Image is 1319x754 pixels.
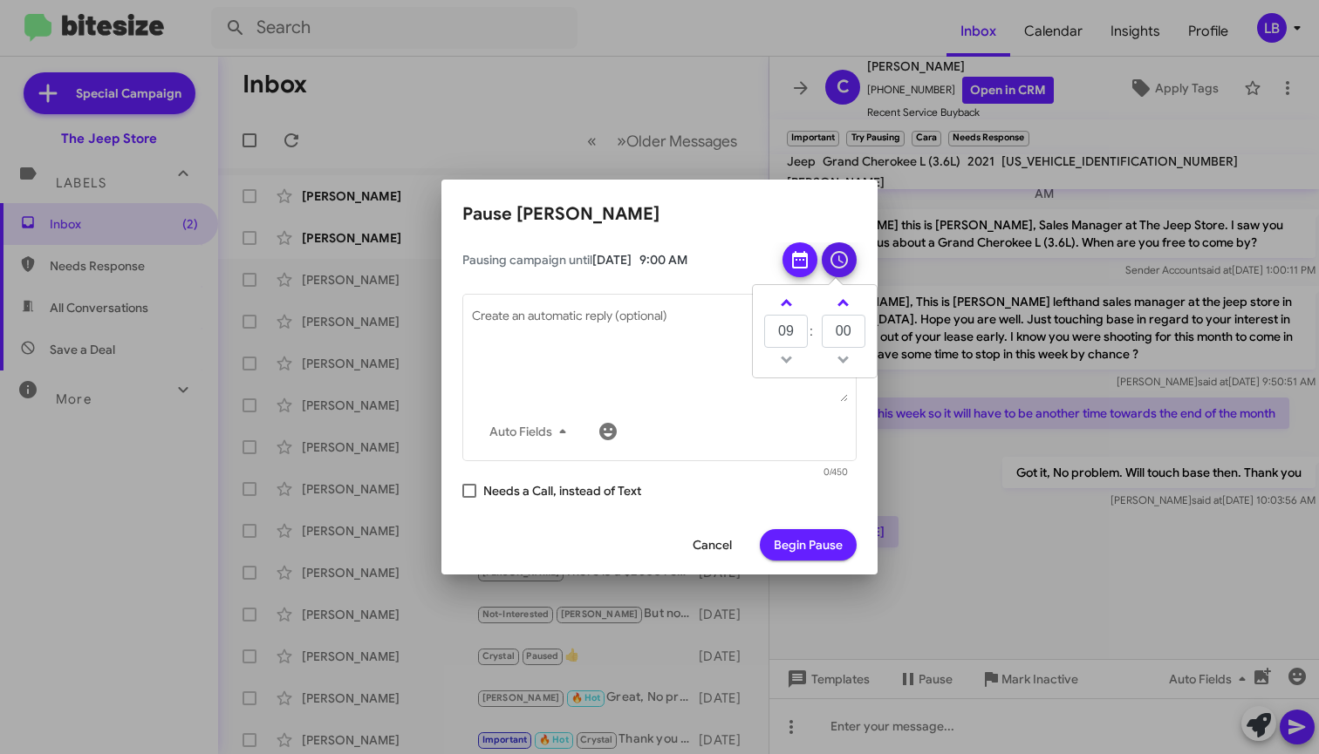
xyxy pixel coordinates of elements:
span: 9:00 AM [639,252,687,268]
input: MM [822,315,865,348]
td: : [809,314,821,349]
span: [DATE] [592,252,632,268]
button: Cancel [679,529,746,560]
input: HH [764,315,808,348]
button: Begin Pause [760,529,857,560]
h2: Pause [PERSON_NAME] [462,200,857,228]
span: Auto Fields [489,416,573,447]
span: Begin Pause [774,529,843,560]
mat-hint: 0/450 [824,467,848,478]
span: Needs a Call, instead of Text [483,480,641,501]
span: Pausing campaign until [462,251,768,268]
button: Auto Fields [475,416,587,447]
span: Cancel [693,529,732,560]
